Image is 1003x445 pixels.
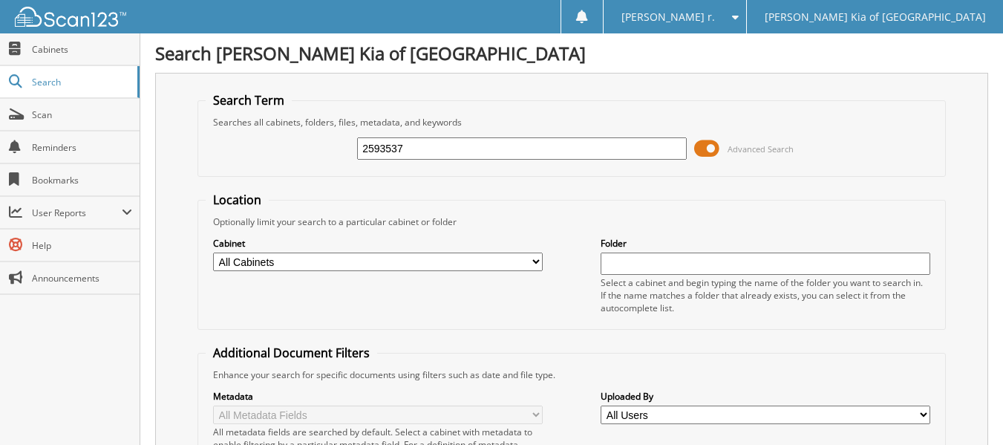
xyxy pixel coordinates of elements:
[206,92,292,108] legend: Search Term
[32,272,132,285] span: Announcements
[15,7,126,27] img: scan123-logo-white.svg
[601,276,930,314] div: Select a cabinet and begin typing the name of the folder you want to search in. If the name match...
[765,13,986,22] span: [PERSON_NAME] Kia of [GEOGRAPHIC_DATA]
[32,174,132,186] span: Bookmarks
[155,41,988,65] h1: Search [PERSON_NAME] Kia of [GEOGRAPHIC_DATA]
[206,368,938,381] div: Enhance your search for specific documents using filters such as date and file type.
[206,345,377,361] legend: Additional Document Filters
[32,207,122,219] span: User Reports
[213,390,543,403] label: Metadata
[32,239,132,252] span: Help
[213,237,543,250] label: Cabinet
[206,215,938,228] div: Optionally limit your search to a particular cabinet or folder
[32,141,132,154] span: Reminders
[32,108,132,121] span: Scan
[728,143,794,155] span: Advanced Search
[621,13,715,22] span: [PERSON_NAME] r.
[206,116,938,129] div: Searches all cabinets, folders, files, metadata, and keywords
[32,43,132,56] span: Cabinets
[601,390,930,403] label: Uploaded By
[32,76,130,88] span: Search
[206,192,269,208] legend: Location
[601,237,930,250] label: Folder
